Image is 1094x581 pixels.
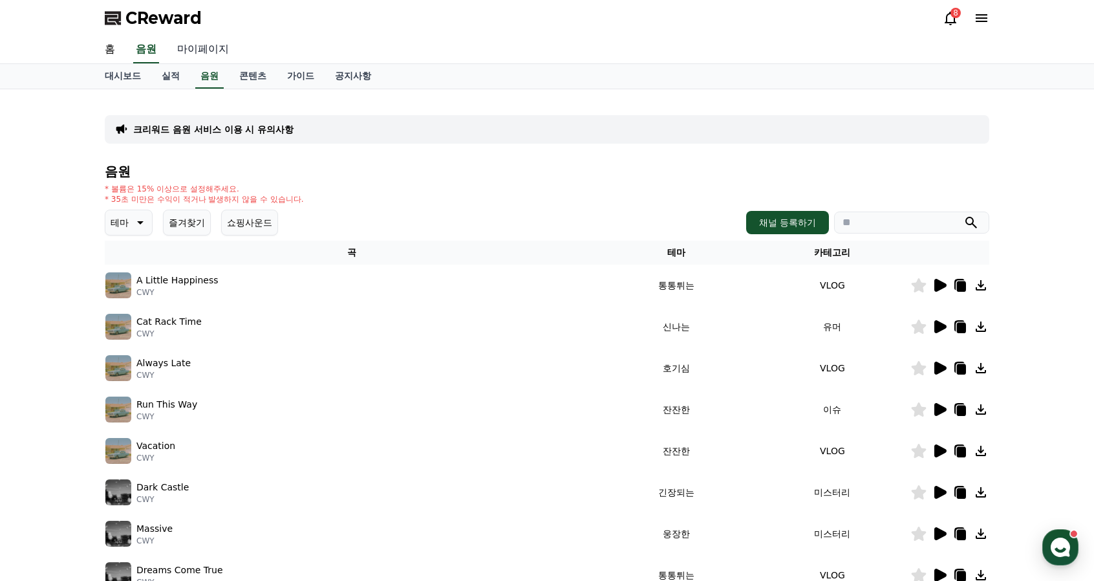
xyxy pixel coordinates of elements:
a: 실적 [151,64,190,89]
a: 대화 [85,410,167,443]
p: 테마 [111,214,129,232]
p: CWY [136,411,197,422]
div: 8 [950,8,961,18]
a: 음원 [133,36,159,63]
h4: 음원 [105,164,989,179]
span: 홈 [41,430,48,440]
a: 홈 [4,410,85,443]
span: 대화 [118,430,134,441]
td: 잔잔한 [599,389,755,430]
span: CReward [125,8,202,28]
button: 채널 등록하기 [746,211,829,234]
th: 테마 [599,241,755,265]
th: 곡 [105,241,599,265]
img: music [105,438,131,464]
p: CWY [136,453,175,463]
a: 음원 [195,64,224,89]
td: 이슈 [755,389,910,430]
img: music [105,479,131,505]
a: 가이드 [277,64,325,89]
a: 크리워드 음원 서비스 이용 시 유의사항 [133,123,294,136]
a: 설정 [167,410,248,443]
img: music [105,272,131,298]
a: 홈 [94,36,125,63]
img: music [105,397,131,422]
a: CReward [105,8,202,28]
a: 공지사항 [325,64,381,89]
button: 즐겨찾기 [163,210,211,236]
p: Cat Rack Time [136,315,202,329]
td: 미스터리 [755,472,910,513]
p: Vacation [136,439,175,453]
td: VLOG [755,430,910,472]
a: 대시보드 [94,64,151,89]
img: music [105,521,131,547]
button: 테마 [105,210,153,236]
p: * 35초 미만은 수익이 적거나 발생하지 않을 수 있습니다. [105,194,304,204]
a: 콘텐츠 [229,64,277,89]
span: 설정 [200,430,215,440]
td: VLOG [755,347,910,389]
td: 긴장되는 [599,472,755,513]
td: 웅장한 [599,513,755,554]
p: * 볼륨은 15% 이상으로 설정해주세요. [105,184,304,194]
p: CWY [136,287,219,298]
td: 미스터리 [755,513,910,554]
p: Massive [136,522,173,536]
p: A Little Happiness [136,274,219,287]
p: CWY [136,494,189,505]
p: Dark Castle [136,481,189,494]
a: 8 [943,10,958,26]
p: CWY [136,329,202,339]
td: 신나는 [599,306,755,347]
p: CWY [136,536,173,546]
img: music [105,355,131,381]
th: 카테고리 [755,241,910,265]
td: 통통튀는 [599,265,755,306]
td: 유머 [755,306,910,347]
img: music [105,314,131,340]
td: 잔잔한 [599,430,755,472]
p: Run This Way [136,398,197,411]
td: 호기심 [599,347,755,389]
p: Always Late [136,356,191,370]
td: VLOG [755,265,910,306]
p: Dreams Come True [136,564,223,577]
a: 마이페이지 [167,36,239,63]
button: 쇼핑사운드 [221,210,278,236]
p: CWY [136,370,191,380]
